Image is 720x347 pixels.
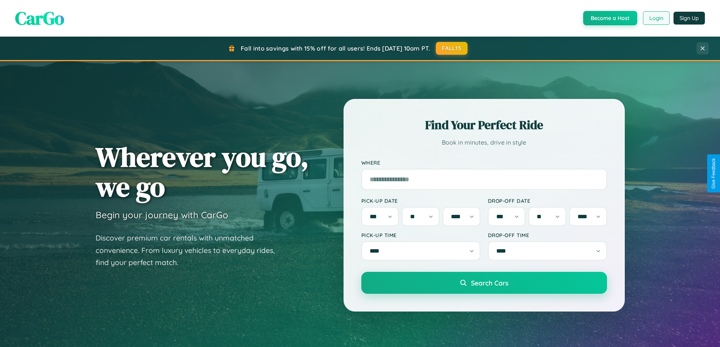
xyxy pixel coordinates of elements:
p: Book in minutes, drive in style [361,137,607,148]
label: Where [361,159,607,166]
label: Pick-up Date [361,197,480,204]
button: Search Cars [361,272,607,294]
span: CarGo [15,6,64,31]
button: Become a Host [583,11,637,25]
h1: Wherever you go, we go [96,142,309,202]
button: FALL15 [436,42,468,55]
label: Drop-off Date [488,197,607,204]
label: Pick-up Time [361,232,480,238]
p: Discover premium car rentals with unmatched convenience. From luxury vehicles to everyday rides, ... [96,232,285,269]
span: Fall into savings with 15% off for all users! Ends [DATE] 10am PT. [241,45,430,52]
h2: Find Your Perfect Ride [361,117,607,133]
div: Give Feedback [711,158,716,189]
button: Sign Up [674,12,705,25]
button: Login [643,11,670,25]
h3: Begin your journey with CarGo [96,209,228,221]
span: Search Cars [471,279,508,287]
label: Drop-off Time [488,232,607,238]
